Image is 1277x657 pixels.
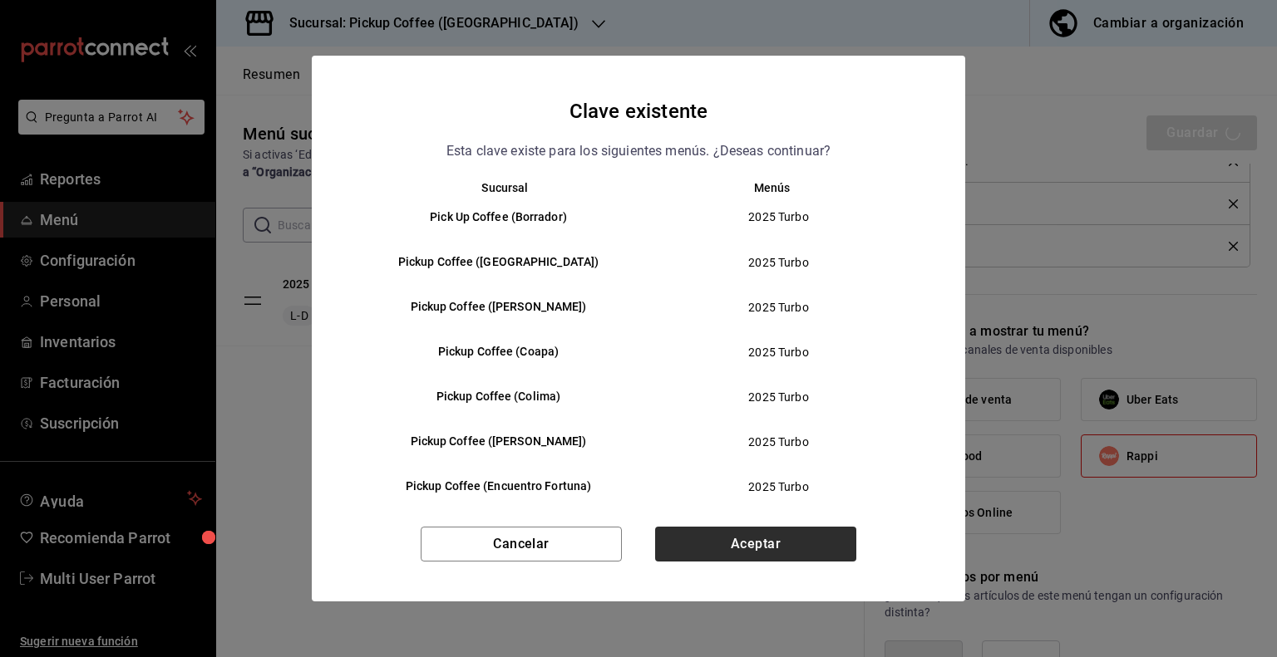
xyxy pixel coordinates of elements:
[372,208,625,227] h6: Pick Up Coffee (Borrador)
[345,181,638,194] th: Sucursal
[655,527,856,561] button: Aceptar
[653,208,905,225] span: 2025 Turbo
[421,527,622,561] button: Cancelar
[638,181,932,194] th: Menús
[653,478,905,495] span: 2025 Turbo
[372,433,625,451] h6: Pickup Coffee ([PERSON_NAME])
[569,96,708,127] h4: Clave existente
[372,478,625,496] h6: Pickup Coffee (Encuentro Fortuna)
[372,388,625,406] h6: Pickup Coffee (Colima)
[372,253,625,272] h6: Pickup Coffee ([GEOGRAPHIC_DATA])
[653,389,905,405] span: 2025 Turbo
[653,434,905,450] span: 2025 Turbo
[446,140,831,162] p: Esta clave existe para los siguientes menús. ¿Deseas continuar?
[653,254,905,271] span: 2025 Turbo
[653,344,905,360] span: 2025 Turbo
[372,343,625,361] h6: Pickup Coffee (Coapa)
[372,298,625,316] h6: Pickup Coffee ([PERSON_NAME])
[653,299,905,316] span: 2025 Turbo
